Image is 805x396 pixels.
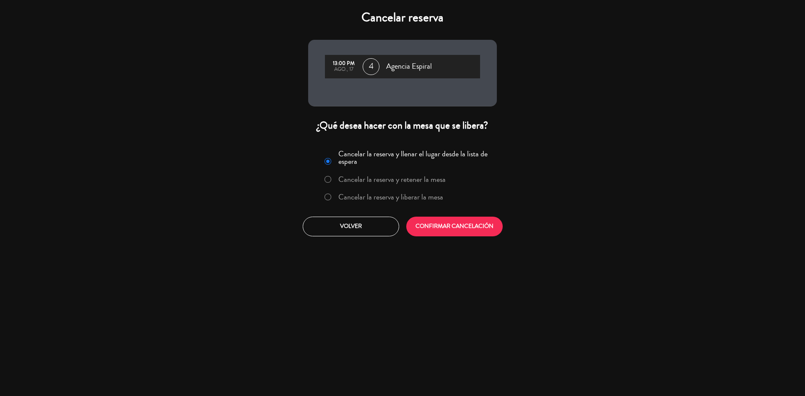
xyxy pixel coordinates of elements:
[338,150,492,165] label: Cancelar la reserva y llenar el lugar desde la lista de espera
[329,67,358,72] div: ago., 17
[406,217,503,236] button: CONFIRMAR CANCELACIÓN
[329,61,358,67] div: 13:00 PM
[363,58,379,75] span: 4
[386,60,432,73] span: Agencia Espiral
[338,176,446,183] label: Cancelar la reserva y retener la mesa
[303,217,399,236] button: Volver
[308,119,497,132] div: ¿Qué desea hacer con la mesa que se libera?
[338,193,443,201] label: Cancelar la reserva y liberar la mesa
[308,10,497,25] h4: Cancelar reserva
